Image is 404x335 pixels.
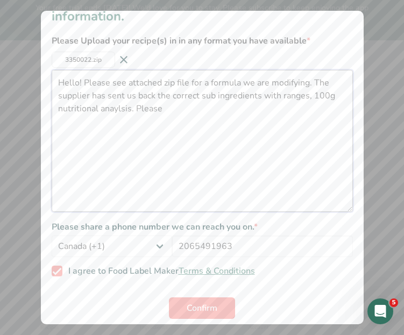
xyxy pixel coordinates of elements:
div: Please share a phone number we can reach you on. [52,220,353,233]
iframe: Intercom live chat [367,298,393,324]
span: 3350022.zip [65,55,102,65]
button: Confirm [169,297,235,319]
span: I agree to Food Label Maker [62,266,255,276]
span: Confirm [187,302,217,315]
span: 5 [389,298,398,307]
input: Phone [172,236,353,257]
button: 3350022.zip [52,52,115,68]
label: Please Upload your recipe(s) in in any format you have available [52,34,353,47]
span: Terms & Conditions [179,265,255,277]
